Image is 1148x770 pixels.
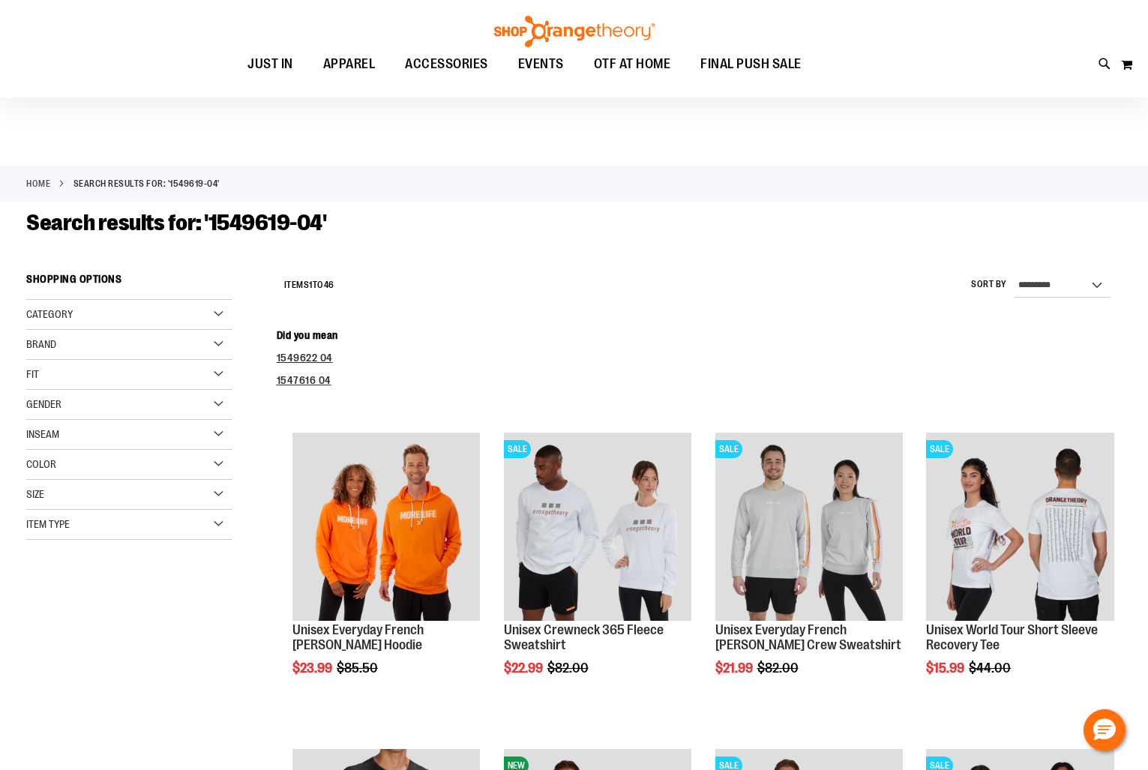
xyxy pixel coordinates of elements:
span: Fit [26,368,39,380]
a: Home [26,177,50,190]
div: product [496,425,700,713]
a: Unisex World Tour Short Sleeve Recovery Tee [926,622,1098,652]
span: OTF AT HOME [594,47,671,81]
a: JUST IN [232,47,308,82]
span: SALE [504,440,531,458]
img: Product image for Unisex Crewneck 365 Fleece Sweatshirt [504,433,692,621]
a: Unisex Crewneck 365 Fleece Sweatshirt [504,622,664,652]
a: OTF AT HOME [579,47,686,82]
div: product [919,425,1122,713]
span: $82.00 [757,661,801,676]
span: $82.00 [547,661,591,676]
span: SALE [715,440,742,458]
a: Unisex Everyday French [PERSON_NAME] Hoodie [292,622,424,652]
strong: Search results for: '1549619-04' [73,177,220,190]
a: FINAL PUSH SALE [685,47,817,82]
span: Brand [26,338,56,350]
strong: Shopping Options [26,266,232,300]
span: Category [26,308,73,320]
span: $15.99 [926,661,967,676]
div: product [708,425,911,713]
span: EVENTS [518,47,564,81]
a: Product image for Unisex Everyday French Terry Crew SweatshirtSALE [715,433,904,623]
button: Hello, have a question? Let’s chat. [1084,709,1126,751]
dt: Did you mean [277,328,1122,343]
span: Color [26,458,56,470]
span: Gender [26,398,61,410]
a: Product image for Unisex Crewneck 365 Fleece SweatshirtSALE [504,433,692,623]
span: $22.99 [504,661,545,676]
a: 1547616 04 [277,374,331,386]
span: ACCESSORIES [405,47,488,81]
img: Product image for Unisex World Tour Short Sleeve Recovery Tee [926,433,1114,621]
span: APPAREL [323,47,376,81]
a: EVENTS [503,47,579,82]
span: Search results for: '1549619-04' [26,210,326,235]
img: Product image for Unisex Everyday French Terry Crew Sweatshirt [715,433,904,621]
h2: Items to [284,274,334,297]
a: Product image for Unisex Everyday French Terry Pullover Hoodie [292,433,481,623]
span: $44.00 [969,661,1013,676]
span: Size [26,488,44,500]
span: JUST IN [247,47,293,81]
img: Shop Orangetheory [492,16,657,47]
a: 1549622 04 [277,352,333,364]
a: APPAREL [308,47,391,82]
span: Inseam [26,428,59,440]
label: Sort By [971,278,1007,291]
img: Product image for Unisex Everyday French Terry Pullover Hoodie [292,433,481,621]
span: 1 [309,280,313,290]
span: $21.99 [715,661,755,676]
span: $85.50 [337,661,380,676]
span: 46 [324,280,334,290]
span: $23.99 [292,661,334,676]
a: Unisex Everyday French [PERSON_NAME] Crew Sweatshirt [715,622,901,652]
a: ACCESSORIES [390,47,503,82]
span: Item Type [26,518,70,530]
span: SALE [926,440,953,458]
a: Product image for Unisex World Tour Short Sleeve Recovery TeeSALE [926,433,1114,623]
span: FINAL PUSH SALE [700,47,802,81]
div: product [285,425,488,713]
